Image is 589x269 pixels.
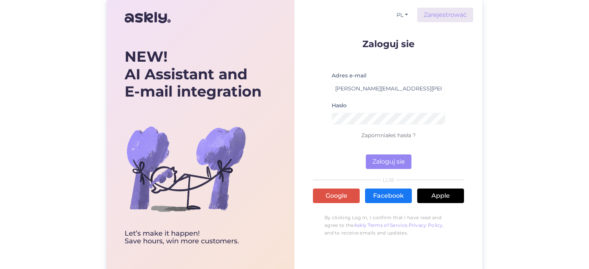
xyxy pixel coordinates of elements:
a: Zapomniałeś hasła ? [361,132,416,139]
a: Askly Terms of Service [354,222,408,228]
a: Privacy Policy [409,222,443,228]
div: Let’s make it happen! Save hours, win more customers. [125,230,262,245]
a: Google [313,189,360,203]
img: bg-askly [125,107,247,230]
a: Facebook [365,189,412,203]
p: Zaloguj sie [313,39,464,49]
label: Adres e-mail [332,72,367,80]
img: Askly [125,8,171,27]
button: Zaloguj sie [366,154,411,169]
p: By clicking Log In, I confirm that I have read and agree to the , , and to receive emails and upd... [313,210,464,241]
label: Hasło [332,102,347,110]
a: Zarejestrować [417,8,473,22]
b: NEW! [125,48,168,66]
button: PL [393,10,411,21]
div: AI Assistant and E-mail integration [125,48,262,100]
a: Apple [417,189,464,203]
input: Wprowadź e-mail [332,83,445,95]
span: LUB [382,177,396,183]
